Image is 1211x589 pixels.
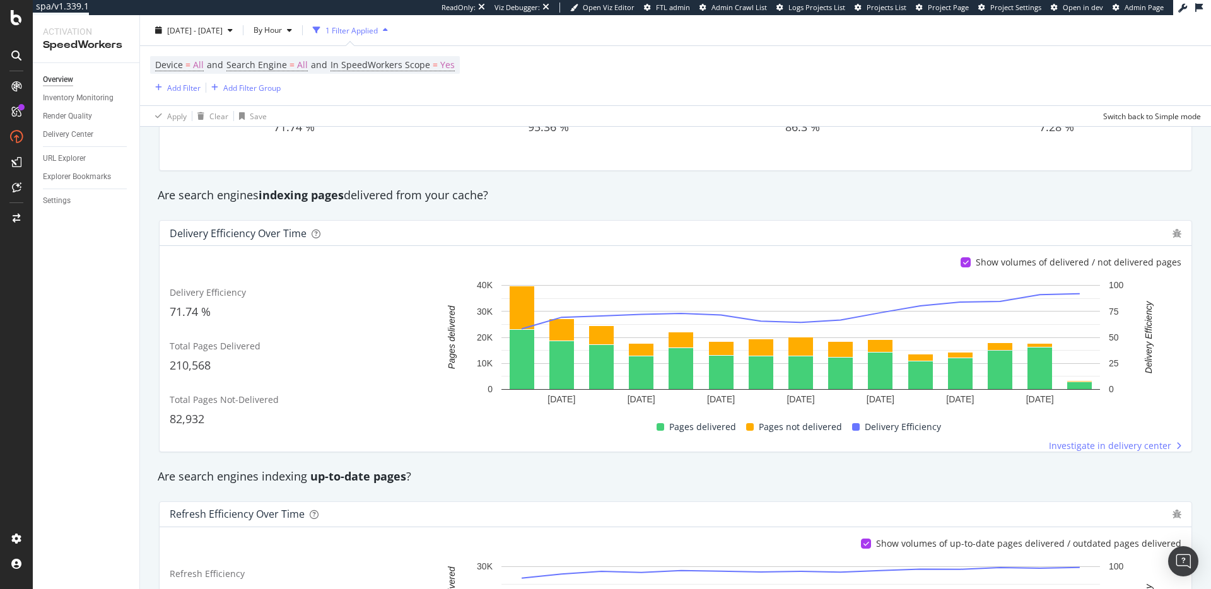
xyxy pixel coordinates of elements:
a: FTL admin [644,3,690,13]
span: 210,568 [170,358,211,373]
span: Total Pages Not-Delivered [170,394,279,405]
span: Admin Crawl List [711,3,767,12]
text: 10K [477,358,493,368]
div: ReadOnly: [442,3,476,13]
span: = [185,59,190,71]
div: Clear [209,110,228,121]
span: Total Pages Delivered [170,340,260,352]
text: 100 [1109,561,1124,571]
span: 71.74 % [274,119,315,134]
span: All [193,56,204,74]
button: Switch back to Simple mode [1098,106,1201,126]
a: Open in dev [1051,3,1103,13]
div: bug [1173,229,1181,238]
strong: indexing pages [259,187,344,202]
button: Apply [150,106,187,126]
text: [DATE] [787,395,814,405]
text: 40K [477,281,493,291]
strong: up-to-date pages [310,469,406,484]
a: Open Viz Editor [570,3,635,13]
span: Open Viz Editor [583,3,635,12]
div: Switch back to Simple mode [1103,110,1201,121]
div: Activation [43,25,129,38]
span: 82,932 [170,411,204,426]
div: Delivery Efficiency over time [170,227,307,240]
div: URL Explorer [43,152,86,165]
span: and [207,59,223,71]
text: 30K [477,306,493,317]
span: Delivery Efficiency [170,286,246,298]
a: Delivery Center [43,128,131,141]
div: bug [1173,510,1181,518]
a: Render Quality [43,110,131,123]
a: Overview [43,73,131,86]
div: Add Filter Group [223,82,281,93]
div: Explorer Bookmarks [43,170,111,184]
a: Project Settings [978,3,1041,13]
a: Admin Crawl List [699,3,767,13]
div: Delivery Center [43,128,93,141]
div: SpeedWorkers [43,38,129,52]
div: Add Filter [167,82,201,93]
text: [DATE] [707,395,735,405]
a: Logs Projects List [776,3,845,13]
span: Open in dev [1063,3,1103,12]
a: URL Explorer [43,152,131,165]
span: 7.28 % [1039,119,1074,134]
div: Render Quality [43,110,92,123]
span: Search Engine [226,59,287,71]
div: Save [250,110,267,121]
text: [DATE] [628,395,655,405]
text: [DATE] [547,395,575,405]
text: [DATE] [867,395,894,405]
a: Project Page [916,3,969,13]
text: 25 [1109,358,1119,368]
span: Admin Page [1125,3,1164,12]
button: Add Filter [150,80,201,95]
div: Overview [43,73,73,86]
div: Are search engines delivered from your cache? [151,187,1200,204]
span: Pages not delivered [759,419,842,434]
text: 100 [1109,281,1124,291]
div: Settings [43,194,71,207]
span: Logs Projects List [788,3,845,12]
text: Delivery Efficiency [1144,301,1154,373]
button: Clear [192,106,228,126]
a: Admin Page [1113,3,1164,13]
div: Show volumes of delivered / not delivered pages [976,256,1181,269]
div: Refresh Efficiency over time [170,508,305,520]
span: Delivery Efficiency [865,419,941,434]
div: Open Intercom Messenger [1168,546,1198,576]
text: Pages delivered [447,305,457,370]
span: 86.3 % [785,119,820,134]
text: 30K [477,561,493,571]
button: Add Filter Group [206,80,281,95]
span: 71.74 % [170,304,211,319]
div: Are search engines indexing ? [151,469,1200,485]
a: Projects List [855,3,906,13]
span: FTL admin [656,3,690,12]
span: Projects List [867,3,906,12]
div: Show volumes of up-to-date pages delivered / outdated pages delivered [876,537,1181,550]
button: Save [234,106,267,126]
text: 75 [1109,306,1119,317]
span: and [311,59,327,71]
div: Apply [167,110,187,121]
span: Device [155,59,183,71]
button: 1 Filter Applied [308,20,393,40]
span: Refresh Efficiency [170,568,245,580]
span: = [290,59,295,71]
span: 95.36 % [528,119,569,134]
a: Explorer Bookmarks [43,170,131,184]
a: Investigate in delivery center [1049,440,1181,452]
div: 1 Filter Applied [325,25,378,35]
text: [DATE] [1026,395,1054,405]
span: By Hour [249,25,282,35]
button: By Hour [249,20,297,40]
span: Investigate in delivery center [1049,440,1171,452]
span: In SpeedWorkers Scope [331,59,430,71]
svg: A chart. [426,279,1174,409]
span: Pages delivered [669,419,736,434]
text: 0 [1109,385,1114,395]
